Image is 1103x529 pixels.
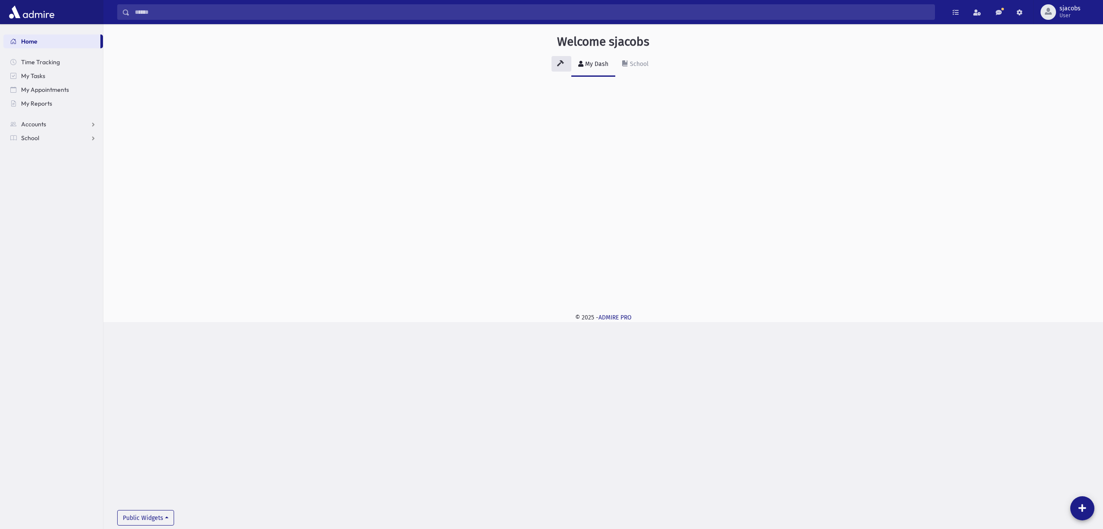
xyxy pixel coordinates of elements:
h3: Welcome sjacobs [557,34,649,49]
a: School [3,131,103,145]
img: AdmirePro [7,3,56,21]
div: © 2025 - [117,313,1089,322]
a: My Tasks [3,69,103,83]
a: ADMIRE PRO [598,314,632,321]
a: My Reports [3,97,103,110]
span: sjacobs [1059,5,1081,12]
button: Public Widgets [117,510,174,526]
div: My Dash [583,60,608,68]
span: Accounts [21,120,46,128]
span: Time Tracking [21,58,60,66]
span: My Tasks [21,72,45,80]
a: My Dash [571,53,615,77]
input: Search [130,4,935,20]
a: Time Tracking [3,55,103,69]
span: My Reports [21,100,52,107]
span: Home [21,38,37,45]
a: My Appointments [3,83,103,97]
span: User [1059,12,1081,19]
div: School [628,60,648,68]
a: School [615,53,655,77]
a: Home [3,34,100,48]
span: School [21,134,39,142]
a: Accounts [3,117,103,131]
span: My Appointments [21,86,69,94]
